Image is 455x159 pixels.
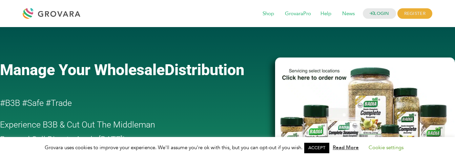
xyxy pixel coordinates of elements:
[369,144,404,151] a: Cookie settings
[45,144,410,151] span: Grovara uses cookies to improve your experience. We'll assume you're ok with this, but you can op...
[316,10,336,18] a: Help
[258,7,279,20] span: Shop
[363,8,396,19] a: LOGIN
[280,10,316,18] a: GrovaraPro
[280,7,316,20] span: GrovaraPro
[397,8,432,19] span: REGISTER
[258,10,279,18] a: Shop
[333,144,359,151] a: Read More
[304,143,329,153] a: ACCEPT
[165,61,244,79] span: Distribution
[316,7,336,20] span: Help
[337,7,359,20] span: News
[337,10,359,18] a: News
